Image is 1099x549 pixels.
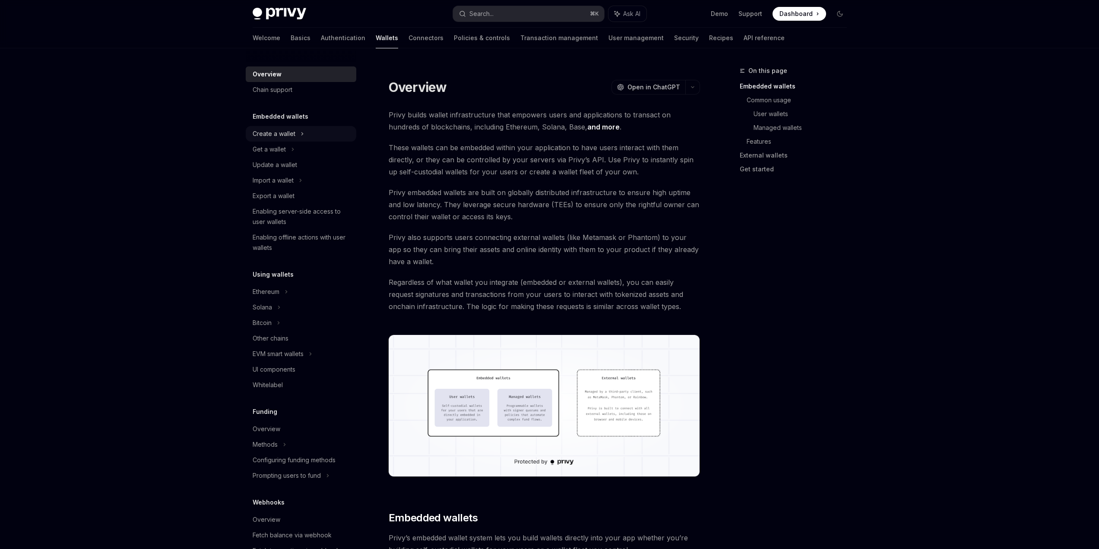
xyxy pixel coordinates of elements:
[321,28,365,48] a: Authentication
[748,66,787,76] span: On this page
[389,186,700,223] span: Privy embedded wallets are built on globally distributed infrastructure to ensure high uptime and...
[740,148,854,162] a: External wallets
[253,530,332,540] div: Fetch balance via webhook
[253,407,277,417] h5: Funding
[253,497,285,508] h5: Webhooks
[246,512,356,527] a: Overview
[246,230,356,256] a: Enabling offline actions with user wallets
[469,9,494,19] div: Search...
[590,10,599,17] span: ⌘ K
[253,287,279,297] div: Ethereum
[253,85,292,95] div: Chain support
[709,28,733,48] a: Recipes
[253,333,288,344] div: Other chains
[253,175,294,186] div: Import a wallet
[389,231,700,268] span: Privy also supports users connecting external wallets (like Metamask or Phantom) to your app so t...
[253,8,306,20] img: dark logo
[253,439,278,450] div: Methods
[587,123,620,132] a: and more
[520,28,598,48] a: Transaction management
[376,28,398,48] a: Wallets
[389,109,700,133] span: Privy builds wallet infrastructure that empowers users and applications to transact on hundreds o...
[253,206,351,227] div: Enabling server-side access to user wallets
[246,452,356,468] a: Configuring funding methods
[744,28,785,48] a: API reference
[253,28,280,48] a: Welcome
[253,455,336,465] div: Configuring funding methods
[246,421,356,437] a: Overview
[611,80,685,95] button: Open in ChatGPT
[740,162,854,176] a: Get started
[246,157,356,173] a: Update a wallet
[253,129,295,139] div: Create a wallet
[246,188,356,204] a: Export a wallet
[389,276,700,312] span: Regardless of what wallet you integrate (embedded or external wallets), you can easily request si...
[779,9,813,18] span: Dashboard
[711,9,728,18] a: Demo
[608,28,664,48] a: User management
[409,28,443,48] a: Connectors
[738,9,762,18] a: Support
[674,28,699,48] a: Security
[389,335,700,476] img: images/walletoverview.png
[246,377,356,393] a: Whitelabel
[754,121,854,135] a: Managed wallets
[253,380,283,390] div: Whitelabel
[246,66,356,82] a: Overview
[253,424,280,434] div: Overview
[253,470,321,481] div: Prompting users to fund
[246,527,356,543] a: Fetch balance via webhook
[253,111,308,122] h5: Embedded wallets
[747,93,854,107] a: Common usage
[246,204,356,230] a: Enabling server-side access to user wallets
[253,144,286,155] div: Get a wallet
[253,269,294,280] h5: Using wallets
[253,364,295,375] div: UI components
[747,135,854,148] a: Features
[253,514,280,525] div: Overview
[253,191,295,201] div: Export a wallet
[291,28,310,48] a: Basics
[253,302,272,312] div: Solana
[389,79,447,95] h1: Overview
[773,7,826,21] a: Dashboard
[754,107,854,121] a: User wallets
[246,82,356,98] a: Chain support
[253,160,297,170] div: Update a wallet
[246,362,356,377] a: UI components
[608,6,646,22] button: Ask AI
[389,511,478,525] span: Embedded wallets
[627,83,680,91] span: Open in ChatGPT
[454,28,510,48] a: Policies & controls
[453,6,604,22] button: Search...⌘K
[253,318,272,328] div: Bitcoin
[253,349,304,359] div: EVM smart wallets
[833,7,847,21] button: Toggle dark mode
[623,9,640,18] span: Ask AI
[740,79,854,93] a: Embedded wallets
[246,331,356,346] a: Other chains
[389,142,700,178] span: These wallets can be embedded within your application to have users interact with them directly, ...
[253,69,282,79] div: Overview
[253,232,351,253] div: Enabling offline actions with user wallets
